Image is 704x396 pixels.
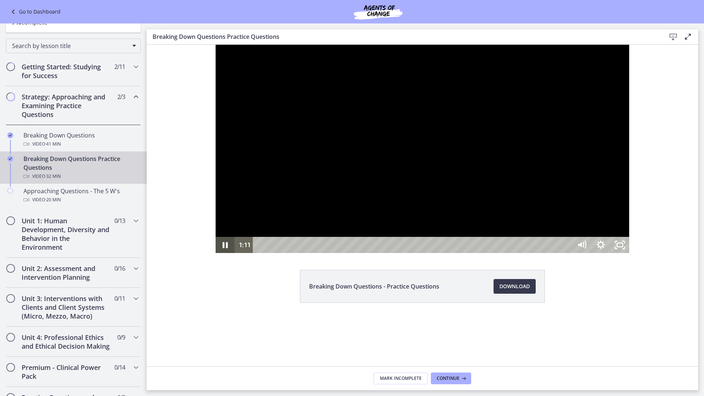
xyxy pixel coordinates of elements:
i: Completed [7,132,13,138]
span: 2 / 3 [117,92,125,101]
h3: Breaking Down Questions Practice Questions [153,32,654,41]
button: Continue [431,373,471,384]
h2: Unit 1: Human Development, Diversity and Behavior in the Environment [22,216,111,252]
span: 0 / 9 [117,333,125,342]
div: Video [23,195,138,204]
span: 0 / 11 [114,294,125,303]
button: Show settings menu [444,192,463,208]
span: 2 / 11 [114,62,125,71]
span: Download [499,282,530,291]
div: Approaching Questions - The 5 W's [23,187,138,204]
span: 0 / 14 [114,363,125,372]
div: Breaking Down Questions Practice Questions [23,154,138,181]
button: Unfullscreen [463,192,483,208]
button: Mute [425,192,444,208]
span: · 41 min [45,140,61,148]
a: Go to Dashboard [9,7,60,16]
span: Continue [437,375,459,381]
span: Mark Incomplete [380,375,422,381]
a: Download [494,279,536,294]
span: Breaking Down Questions - Practice Questions [309,282,439,291]
div: Video [23,172,138,181]
h2: Premium - Clinical Power Pack [22,363,111,381]
i: Completed [7,156,13,162]
span: · 32 min [45,172,61,181]
h2: Unit 3: Interventions with Clients and Client Systems (Micro, Mezzo, Macro) [22,294,111,320]
div: Breaking Down Questions [23,131,138,148]
span: · 20 min [45,195,61,204]
button: Mark Incomplete [374,373,428,384]
iframe: Video Lesson [147,45,698,253]
div: Search by lesson title [6,38,141,53]
h2: Strategy: Approaching and Examining Practice Questions [22,92,111,119]
h2: Getting Started: Studying for Success [22,62,111,80]
h2: Unit 4: Professional Ethics and Ethical Decision Making [22,333,111,351]
span: Search by lesson title [12,42,129,50]
div: Video [23,140,138,148]
span: 0 / 13 [114,216,125,225]
h2: Unit 2: Assessment and Intervention Planning [22,264,111,282]
img: Agents of Change Social Work Test Prep [334,3,422,21]
span: 0 / 16 [114,264,125,273]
